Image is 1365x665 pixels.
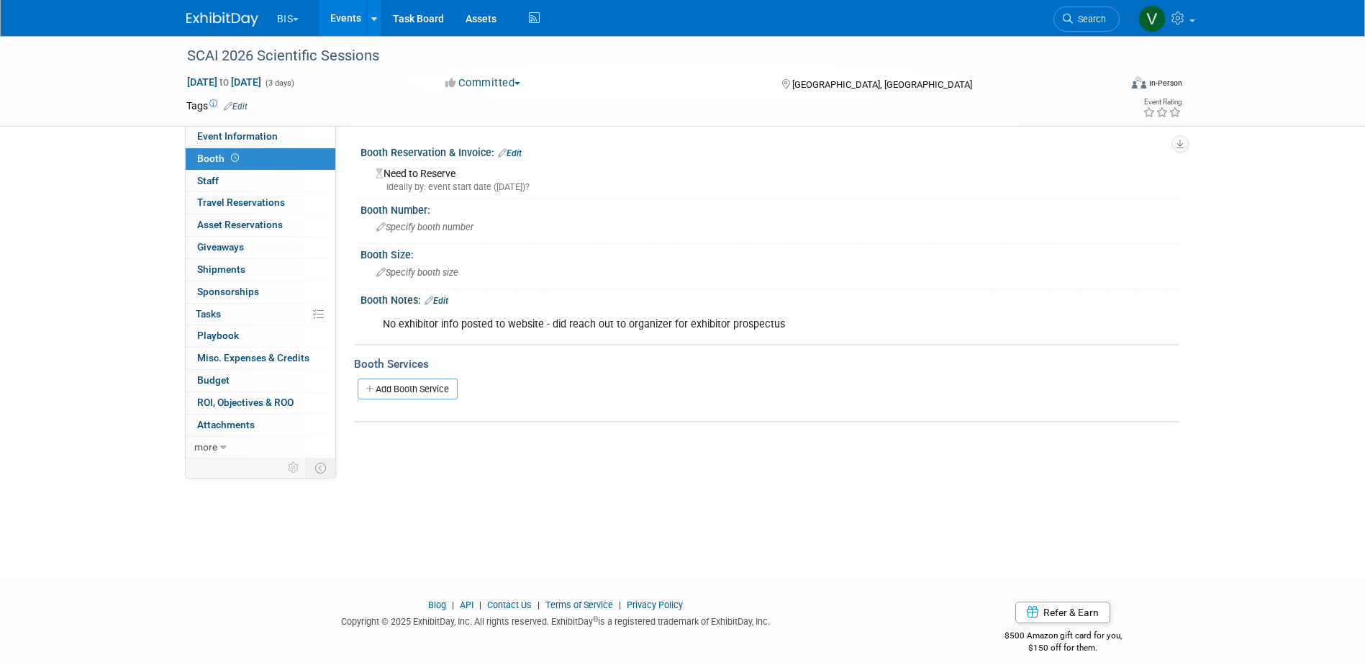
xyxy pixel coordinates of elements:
[425,296,448,306] a: Edit
[1053,6,1120,32] a: Search
[197,153,242,164] span: Booth
[440,76,526,91] button: Committed
[947,620,1179,653] div: $500 Amazon gift card for you,
[197,419,255,430] span: Attachments
[182,43,1098,69] div: SCAI 2026 Scientific Sessions
[1015,602,1110,623] a: Refer & Earn
[947,642,1179,654] div: $150 off for them.
[186,348,335,369] a: Misc. Expenses & Credits
[476,600,485,610] span: |
[358,379,458,399] a: Add Booth Service
[228,153,242,163] span: Booth not reserved yet
[186,370,335,392] a: Budget
[448,600,458,610] span: |
[186,12,258,27] img: ExhibitDay
[264,78,294,88] span: (3 days)
[196,308,221,320] span: Tasks
[498,148,522,158] a: Edit
[1073,14,1106,24] span: Search
[593,615,598,623] sup: ®
[186,304,335,325] a: Tasks
[197,263,245,275] span: Shipments
[194,441,217,453] span: more
[360,142,1179,160] div: Booth Reservation & Invoice:
[1143,99,1182,106] div: Event Rating
[487,600,532,610] a: Contact Us
[306,458,335,477] td: Toggle Event Tabs
[186,259,335,281] a: Shipments
[186,392,335,414] a: ROI, Objectives & ROO
[545,600,613,610] a: Terms of Service
[428,600,446,610] a: Blog
[627,600,683,610] a: Privacy Policy
[1138,5,1166,32] img: Valerie Shively
[186,281,335,303] a: Sponsorships
[197,330,239,341] span: Playbook
[186,171,335,192] a: Staff
[534,600,543,610] span: |
[186,76,262,89] span: [DATE] [DATE]
[360,244,1179,262] div: Booth Size:
[376,267,458,278] span: Specify booth size
[615,600,625,610] span: |
[197,352,309,363] span: Misc. Expenses & Credits
[360,289,1179,308] div: Booth Notes:
[197,286,259,297] span: Sponsorships
[186,126,335,148] a: Event Information
[197,241,244,253] span: Giveaways
[197,374,230,386] span: Budget
[197,397,294,408] span: ROI, Objectives & ROO
[197,219,283,230] span: Asset Reservations
[186,214,335,236] a: Asset Reservations
[186,437,335,458] a: more
[1132,77,1146,89] img: Format-Inperson.png
[186,99,248,113] td: Tags
[373,310,1021,339] div: No exhibitor info posted to website - did reach out to organizer for exhibitor prospectus
[217,76,231,88] span: to
[354,356,1179,372] div: Booth Services
[376,222,473,232] span: Specify booth number
[460,600,473,610] a: API
[186,612,926,628] div: Copyright © 2025 ExhibitDay, Inc. All rights reserved. ExhibitDay is a registered trademark of Ex...
[371,163,1169,194] div: Need to Reserve
[792,79,972,90] span: [GEOGRAPHIC_DATA], [GEOGRAPHIC_DATA]
[376,181,1169,194] div: Ideally by: event start date ([DATE])?
[197,196,285,208] span: Travel Reservations
[197,130,278,142] span: Event Information
[186,325,335,347] a: Playbook
[186,415,335,436] a: Attachments
[186,192,335,214] a: Travel Reservations
[1148,78,1182,89] div: In-Person
[224,101,248,112] a: Edit
[186,148,335,170] a: Booth
[197,175,219,186] span: Staff
[360,199,1179,217] div: Booth Number:
[1035,75,1183,96] div: Event Format
[281,458,307,477] td: Personalize Event Tab Strip
[186,237,335,258] a: Giveaways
